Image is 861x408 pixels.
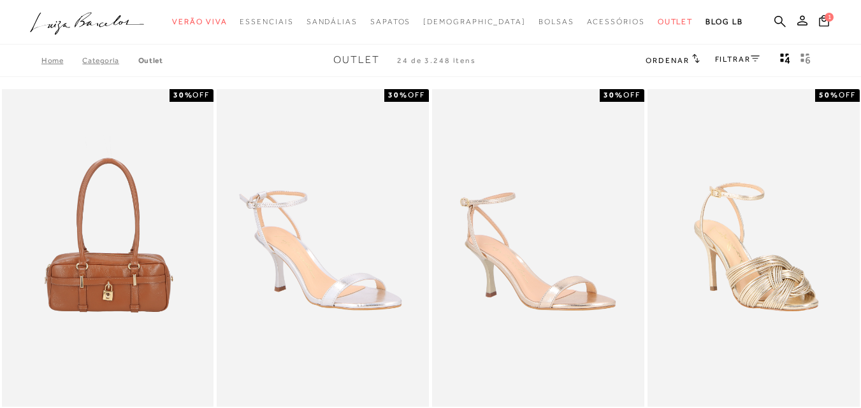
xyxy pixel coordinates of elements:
[705,10,742,34] a: BLOG LB
[240,10,293,34] a: noSubCategoriesText
[825,13,834,22] span: 1
[705,17,742,26] span: BLOG LB
[423,10,526,34] a: noSubCategoriesText
[218,91,428,405] img: SANDÁLIA DE TIRAS FINAS METALIZADA PRATA E SALTO ALTO FINO
[388,90,408,99] strong: 30%
[776,52,794,69] button: Mostrar 4 produtos por linha
[138,56,163,65] a: Outlet
[370,10,410,34] a: noSubCategoriesText
[172,10,227,34] a: noSubCategoriesText
[172,17,227,26] span: Verão Viva
[240,17,293,26] span: Essenciais
[192,90,210,99] span: OFF
[333,54,380,66] span: Outlet
[649,91,858,405] a: SANDÁLIA SALTO ALTO MULTITIRAS ROLOTÊ DOURADO SANDÁLIA SALTO ALTO MULTITIRAS ROLOTÊ DOURADO
[218,91,428,405] a: SANDÁLIA DE TIRAS FINAS METALIZADA PRATA E SALTO ALTO FINO SANDÁLIA DE TIRAS FINAS METALIZADA PRA...
[3,91,213,405] a: BOLSA RETANGULAR COM ALÇAS ALONGADAS EM COURO CARAMELO MÉDIA BOLSA RETANGULAR COM ALÇAS ALONGADAS...
[649,91,858,405] img: SANDÁLIA SALTO ALTO MULTITIRAS ROLOTÊ DOURADO
[815,14,833,31] button: 1
[587,10,645,34] a: noSubCategoriesText
[604,90,623,99] strong: 30%
[82,56,138,65] a: Categoria
[819,90,839,99] strong: 50%
[658,17,693,26] span: Outlet
[539,17,574,26] span: Bolsas
[433,91,643,405] img: SANDÁLIA DE TIRAS FINAS METALIZADA DOURADA E SALTO ALTO FINO
[715,55,760,64] a: FILTRAR
[423,17,526,26] span: [DEMOGRAPHIC_DATA]
[646,56,689,65] span: Ordenar
[307,17,358,26] span: Sandálias
[370,17,410,26] span: Sapatos
[658,10,693,34] a: noSubCategoriesText
[307,10,358,34] a: noSubCategoriesText
[539,10,574,34] a: noSubCategoriesText
[41,56,82,65] a: Home
[587,17,645,26] span: Acessórios
[433,91,643,405] a: SANDÁLIA DE TIRAS FINAS METALIZADA DOURADA E SALTO ALTO FINO SANDÁLIA DE TIRAS FINAS METALIZADA D...
[173,90,193,99] strong: 30%
[623,90,640,99] span: OFF
[3,91,213,405] img: BOLSA RETANGULAR COM ALÇAS ALONGADAS EM COURO CARAMELO MÉDIA
[397,56,476,65] span: 24 de 3.248 itens
[408,90,425,99] span: OFF
[797,52,814,69] button: gridText6Desc
[839,90,856,99] span: OFF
